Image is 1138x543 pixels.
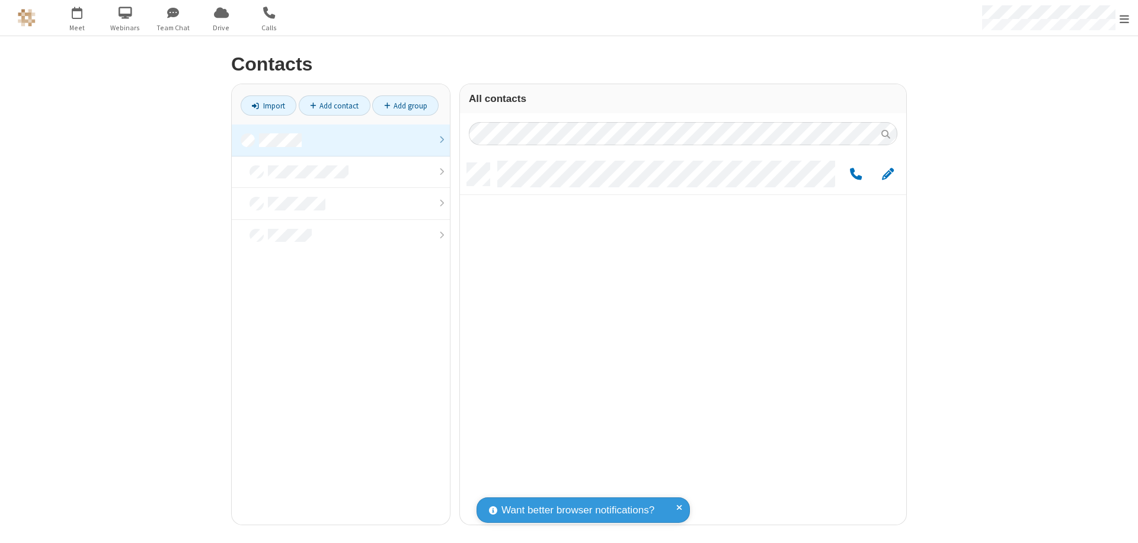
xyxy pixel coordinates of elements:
[241,95,296,116] a: Import
[844,167,867,182] button: Call by phone
[231,54,907,75] h2: Contacts
[372,95,439,116] a: Add group
[299,95,370,116] a: Add contact
[469,93,897,104] h3: All contacts
[876,167,899,182] button: Edit
[460,154,906,525] div: grid
[55,23,100,33] span: Meet
[103,23,148,33] span: Webinars
[501,503,654,518] span: Want better browser notifications?
[199,23,244,33] span: Drive
[151,23,196,33] span: Team Chat
[18,9,36,27] img: QA Selenium DO NOT DELETE OR CHANGE
[247,23,292,33] span: Calls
